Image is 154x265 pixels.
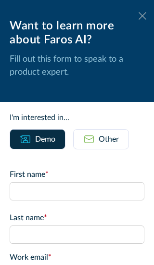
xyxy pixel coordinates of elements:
div: I'm interested in... [10,112,144,123]
label: Last name [10,212,144,224]
div: Demo [35,133,55,145]
div: Want to learn more about Faros AI? [10,19,144,47]
label: Work email [10,252,144,263]
label: First name [10,169,144,180]
p: Fill out this form to speak to a product expert. [10,53,144,79]
div: Other [99,133,119,145]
